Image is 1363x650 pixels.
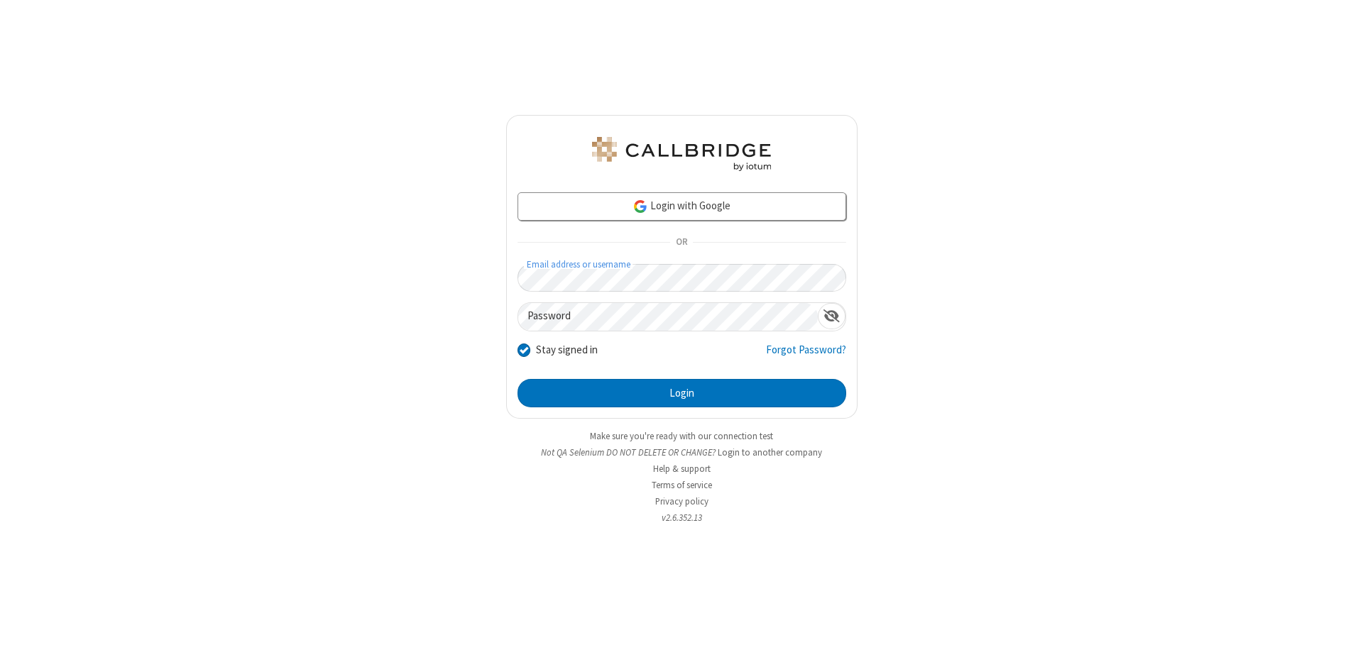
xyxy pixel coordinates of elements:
a: Help & support [653,463,711,475]
input: Email address or username [518,264,846,292]
a: Privacy policy [655,495,708,507]
button: Login to another company [718,446,822,459]
span: OR [670,233,693,253]
a: Terms of service [652,479,712,491]
li: Not QA Selenium DO NOT DELETE OR CHANGE? [506,446,858,459]
div: Show password [818,303,845,329]
li: v2.6.352.13 [506,511,858,524]
a: Forgot Password? [766,342,846,369]
a: Login with Google [518,192,846,221]
img: QA Selenium DO NOT DELETE OR CHANGE [589,137,774,171]
label: Stay signed in [536,342,598,358]
a: Make sure you're ready with our connection test [590,430,773,442]
img: google-icon.png [633,199,648,214]
input: Password [518,303,818,331]
button: Login [518,379,846,407]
